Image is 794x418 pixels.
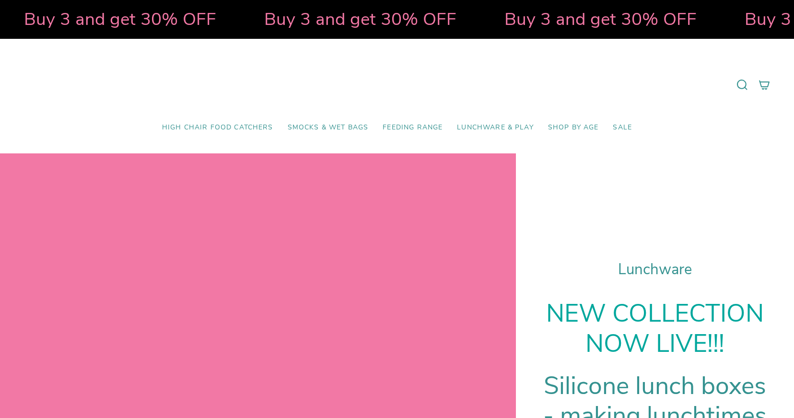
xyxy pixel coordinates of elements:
[546,297,764,360] strong: NEW COLLECTION NOW LIVE!!!
[548,124,599,132] span: Shop by Age
[155,116,280,139] a: High Chair Food Catchers
[540,261,770,279] h1: Lunchware
[162,124,273,132] span: High Chair Food Catchers
[541,116,606,139] a: Shop by Age
[383,124,443,132] span: Feeding Range
[613,124,632,132] span: SALE
[280,116,376,139] a: Smocks & Wet Bags
[23,7,215,31] strong: Buy 3 and get 30% OFF
[263,7,455,31] strong: Buy 3 and get 30% OFF
[375,116,450,139] a: Feeding Range
[315,53,480,116] a: Mumma’s Little Helpers
[606,116,639,139] a: SALE
[457,124,533,132] span: Lunchware & Play
[450,116,540,139] a: Lunchware & Play
[503,7,696,31] strong: Buy 3 and get 30% OFF
[288,124,369,132] span: Smocks & Wet Bags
